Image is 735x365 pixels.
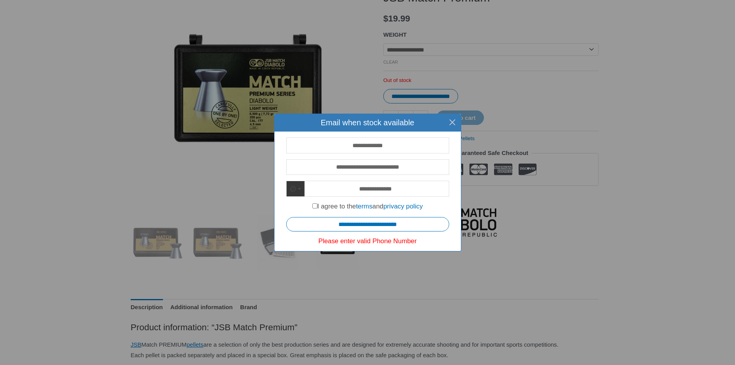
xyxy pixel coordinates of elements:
input: I agree to thetermsandprivacy policy [312,203,317,208]
label: I agree to the and [312,203,423,210]
div: Please enter valid Phone Number [286,237,449,245]
button: Close this dialog [444,114,461,131]
h4: Email when stock available [280,118,455,127]
a: terms [356,203,372,210]
button: Selected country [287,181,305,196]
a: privacy policy [383,203,423,210]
